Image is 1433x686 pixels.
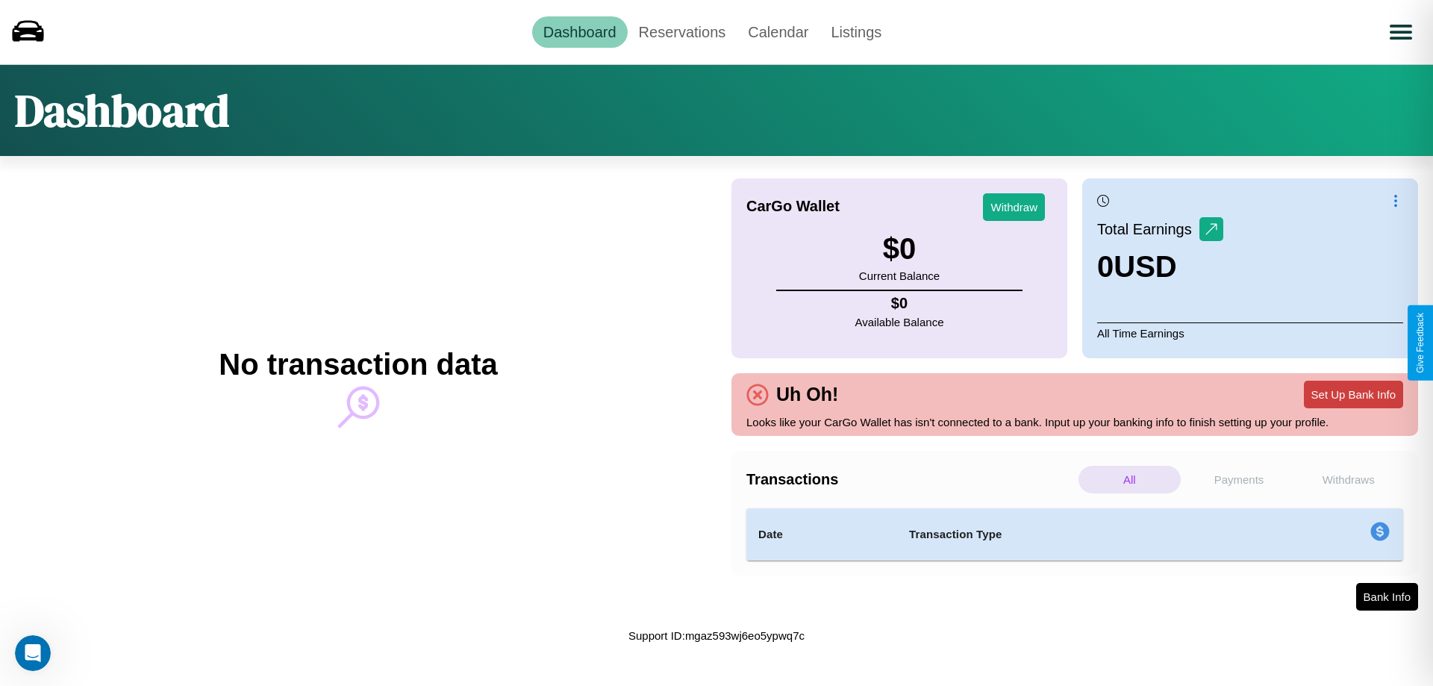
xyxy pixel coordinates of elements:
[737,16,819,48] a: Calendar
[746,198,840,215] h4: CarGo Wallet
[859,232,940,266] h3: $ 0
[746,508,1403,561] table: simple table
[1304,381,1403,408] button: Set Up Bank Info
[219,348,497,381] h2: No transaction data
[758,526,885,543] h4: Date
[983,193,1045,221] button: Withdraw
[1097,216,1199,243] p: Total Earnings
[1078,466,1181,493] p: All
[1297,466,1399,493] p: Withdraws
[859,266,940,286] p: Current Balance
[855,312,944,332] p: Available Balance
[1097,322,1403,343] p: All Time Earnings
[855,295,944,312] h4: $ 0
[1415,313,1426,373] div: Give Feedback
[1380,11,1422,53] button: Open menu
[819,16,893,48] a: Listings
[769,384,846,405] h4: Uh Oh!
[628,626,805,646] p: Support ID: mgaz593wj6eo5ypwq7c
[628,16,737,48] a: Reservations
[1356,583,1418,611] button: Bank Info
[1097,250,1223,284] h3: 0 USD
[746,412,1403,432] p: Looks like your CarGo Wallet has isn't connected to a bank. Input up your banking info to finish ...
[746,471,1075,488] h4: Transactions
[15,80,229,141] h1: Dashboard
[909,526,1248,543] h4: Transaction Type
[532,16,628,48] a: Dashboard
[15,635,51,671] iframe: Intercom live chat
[1188,466,1290,493] p: Payments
